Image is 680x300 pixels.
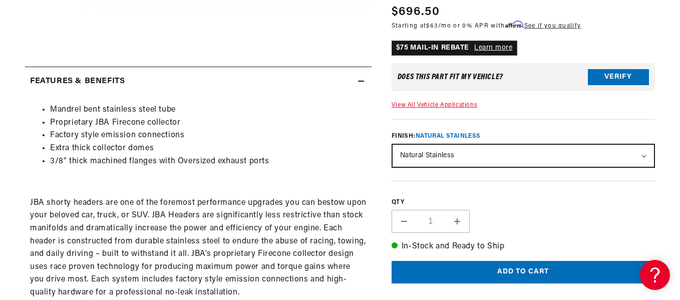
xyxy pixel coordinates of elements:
button: Verify [588,69,649,85]
li: Proprietary JBA Firecone collector [50,117,367,130]
a: View All Vehicle Applications [392,102,477,108]
button: Add to cart [392,261,655,283]
span: $63 [426,23,438,29]
span: Natural Stainless [416,133,481,139]
a: See if you qualify - Learn more about Affirm Financing (opens in modal) [524,23,581,29]
label: Finish: [392,132,655,141]
label: QTY [392,198,655,207]
a: Learn more [474,44,513,52]
h2: Features & Benefits [30,75,125,88]
li: Extra thick collector domes [50,142,367,155]
span: $696.50 [392,3,440,21]
summary: Features & Benefits [25,67,372,96]
span: Affirm [505,21,523,28]
p: In-Stock and Ready to Ship [392,240,655,253]
div: Does This part fit My vehicle? [398,73,503,81]
li: Mandrel bent stainless steel tube [50,104,367,117]
p: JBA shorty headers are one of the foremost performance upgrades you can bestow upon your beloved ... [30,197,367,299]
p: Starting at /mo or 0% APR with . [392,21,581,31]
p: $75 MAIL-IN REBATE [392,41,517,56]
li: Factory style emission connections [50,129,367,142]
li: 3/8" thick machined flanges with Oversized exhaust ports [50,155,367,168]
